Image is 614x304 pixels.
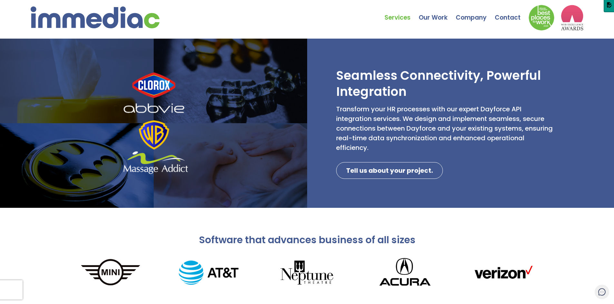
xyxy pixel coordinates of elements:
a: Our Work [419,2,456,24]
img: Acura_logo.png [356,253,454,292]
a: Tell us about your project. [336,162,443,179]
img: logo2_wea_nobg.webp [561,5,583,31]
span: Software that advances business of all sizes [199,233,415,247]
img: MINI_logo.png [62,258,160,287]
img: verizonLogo.png [454,262,552,283]
a: Company [456,2,495,24]
a: Services [385,2,419,24]
img: neptuneLogo.png [258,253,356,292]
img: immediac [31,6,160,28]
p: Transform your HR processes with our expert Dayforce API integration services. We design and impl... [336,104,553,152]
img: AT%26T_logo.png [160,261,258,285]
h2: Seamless Connectivity, Powerful Integration [336,68,553,99]
img: Down [529,5,554,31]
a: Contact [495,2,529,24]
